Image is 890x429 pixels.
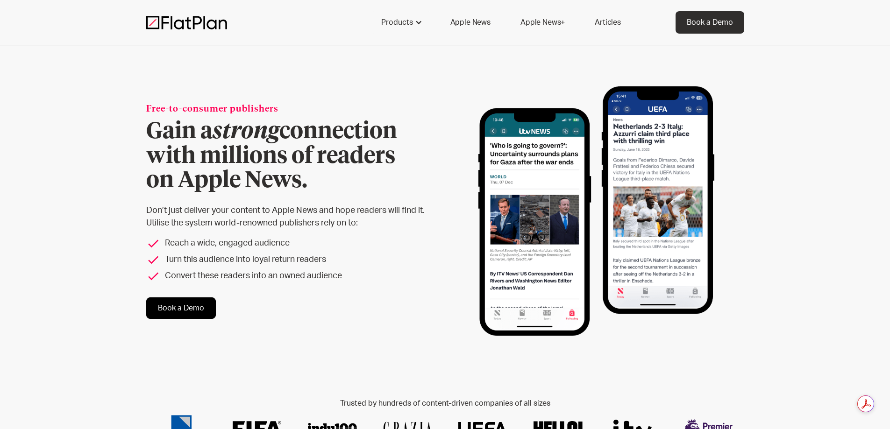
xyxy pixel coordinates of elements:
[146,399,744,408] h2: Trusted by hundreds of content-driven companies of all sizes
[213,120,279,143] em: strong
[509,11,576,34] a: Apple News+
[146,120,441,193] h1: Gain a connection with millions of readers on Apple News.
[370,11,432,34] div: Products
[676,11,744,34] a: Book a Demo
[439,11,502,34] a: Apple News
[687,17,733,28] div: Book a Demo
[146,204,441,230] p: Don’t just deliver your content to Apple News and hope readers will find it. Utilise the system w...
[146,253,441,266] li: Turn this audience into loyal return readers
[146,103,441,116] div: Free-to-consumer publishers
[584,11,632,34] a: Articles
[381,17,413,28] div: Products
[146,297,216,319] a: Book a Demo
[146,270,441,282] li: Convert these readers into an owned audience
[146,237,441,250] li: Reach a wide, engaged audience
